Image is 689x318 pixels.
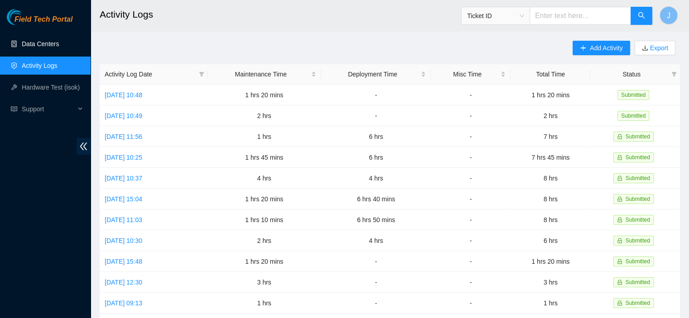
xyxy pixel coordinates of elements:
button: search [631,7,652,25]
td: - [321,105,431,126]
td: 1 hrs 20 mins [207,85,321,105]
td: - [431,105,511,126]
td: 6 hrs 40 mins [321,189,431,209]
td: 4 hrs [321,230,431,251]
span: Submitted [626,175,650,181]
td: 8 hrs [511,189,590,209]
button: J [660,6,678,24]
span: search [638,12,645,20]
span: Submitted [626,279,650,285]
span: J [667,10,670,21]
span: filter [671,71,677,77]
button: downloadExport [635,41,675,55]
span: Submitted [626,237,650,244]
td: - [431,272,511,293]
td: 7 hrs [511,126,590,147]
span: lock [617,238,622,243]
span: plus [580,45,586,52]
a: [DATE] 15:04 [105,195,142,203]
span: Support [22,100,75,118]
td: 1 hrs 10 mins [207,209,321,230]
span: Activity Log Date [105,69,195,79]
td: 6 hrs [321,147,431,168]
td: 8 hrs [511,168,590,189]
span: filter [197,67,206,81]
span: double-left [77,138,91,155]
td: - [431,85,511,105]
span: lock [617,176,622,181]
span: filter [199,71,204,77]
td: 4 hrs [207,168,321,189]
td: 1 hrs 20 mins [207,189,321,209]
a: [DATE] 11:03 [105,216,142,223]
a: Hardware Test (isok) [22,84,80,91]
td: - [431,293,511,313]
td: - [431,147,511,168]
td: - [321,293,431,313]
a: Activity Logs [22,62,58,69]
td: 1 hrs 45 mins [207,147,321,168]
td: 2 hrs [207,105,321,126]
td: 7 hrs 45 mins [511,147,590,168]
a: [DATE] 10:48 [105,91,142,99]
td: 2 hrs [207,230,321,251]
td: - [321,85,431,105]
td: 1 hrs 20 mins [511,85,590,105]
input: Enter text here... [530,7,631,25]
td: 3 hrs [207,272,321,293]
span: Status [595,69,668,79]
span: lock [617,300,622,306]
td: 1 hrs [511,293,590,313]
span: lock [617,196,622,202]
span: Submitted [626,196,650,202]
span: Ticket ID [467,9,524,23]
a: [DATE] 10:30 [105,237,142,244]
td: - [431,189,511,209]
a: [DATE] 11:56 [105,133,142,140]
td: - [431,209,511,230]
td: - [431,126,511,147]
td: - [431,168,511,189]
th: Total Time [511,64,590,85]
button: plusAdd Activity [573,41,630,55]
td: 1 hrs [207,293,321,313]
a: Data Centers [22,40,59,47]
td: - [321,251,431,272]
span: lock [617,155,622,160]
span: read [11,106,17,112]
a: [DATE] 15:48 [105,258,142,265]
span: Submitted [626,154,650,161]
span: download [642,45,648,52]
span: lock [617,259,622,264]
span: Submitted [626,300,650,306]
span: Submitted [617,90,649,100]
span: lock [617,217,622,223]
td: 2 hrs [511,105,590,126]
td: 8 hrs [511,209,590,230]
td: 3 hrs [511,272,590,293]
span: lock [617,134,622,139]
td: 1 hrs 20 mins [207,251,321,272]
a: [DATE] 10:49 [105,112,142,119]
td: - [321,272,431,293]
a: Akamai TechnologiesField Tech Portal [7,16,72,28]
td: - [431,230,511,251]
td: 6 hrs 50 mins [321,209,431,230]
a: Export [648,44,668,52]
span: Submitted [626,133,650,140]
td: - [431,251,511,272]
span: Submitted [617,111,649,121]
td: 1 hrs [207,126,321,147]
span: Field Tech Portal [14,15,72,24]
td: 4 hrs [321,168,431,189]
a: [DATE] 10:25 [105,154,142,161]
td: 1 hrs 20 mins [511,251,590,272]
span: Add Activity [590,43,622,53]
a: [DATE] 10:37 [105,175,142,182]
a: [DATE] 12:30 [105,279,142,286]
span: Submitted [626,217,650,223]
span: lock [617,280,622,285]
img: Akamai Technologies [7,9,46,25]
a: [DATE] 09:13 [105,299,142,307]
td: 6 hrs [511,230,590,251]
